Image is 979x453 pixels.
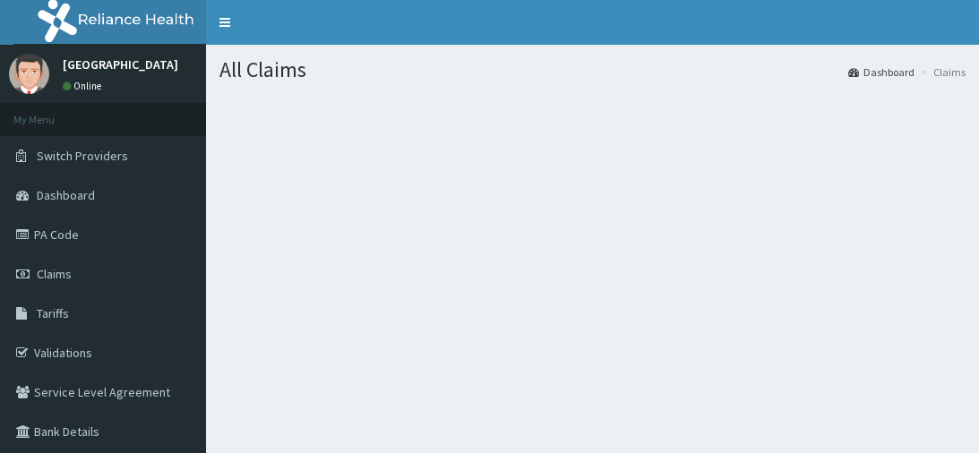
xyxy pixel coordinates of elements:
[37,187,95,203] span: Dashboard
[916,64,966,80] li: Claims
[63,58,178,71] p: [GEOGRAPHIC_DATA]
[848,64,915,80] a: Dashboard
[37,148,128,164] span: Switch Providers
[9,54,49,94] img: User Image
[219,58,966,81] h1: All Claims
[37,266,72,282] span: Claims
[37,305,69,321] span: Tariffs
[63,80,106,92] a: Online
